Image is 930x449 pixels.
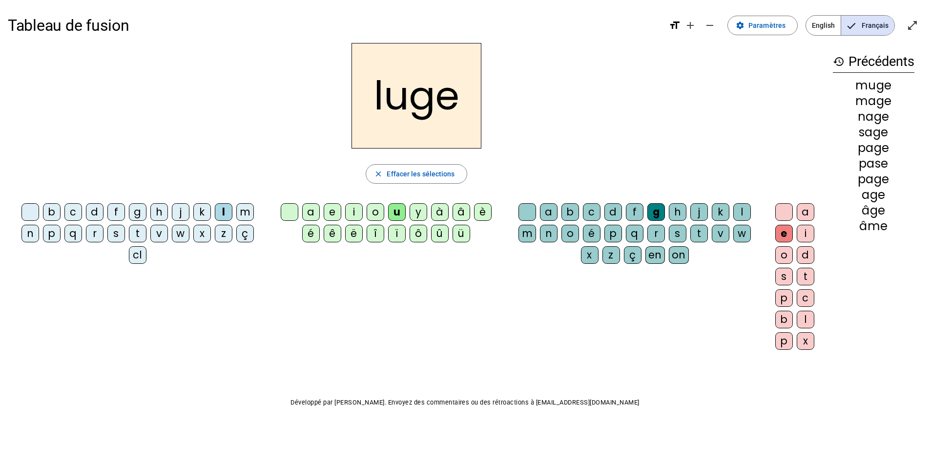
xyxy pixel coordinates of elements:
[129,225,146,242] div: t
[775,225,793,242] div: e
[583,225,600,242] div: é
[833,220,914,232] div: âme
[833,95,914,107] div: mage
[833,127,914,138] div: sage
[431,203,449,221] div: à
[797,332,814,350] div: x
[324,225,341,242] div: ê
[833,142,914,154] div: page
[150,203,168,221] div: h
[727,16,798,35] button: Paramètres
[775,289,793,307] div: p
[172,225,189,242] div: w
[431,225,449,242] div: û
[736,21,744,30] mat-icon: settings
[833,173,914,185] div: page
[150,225,168,242] div: v
[669,225,686,242] div: s
[8,397,922,408] p: Développé par [PERSON_NAME]. Envoyez des commentaires ou des rétroactions à [EMAIL_ADDRESS][DOMAI...
[626,203,643,221] div: f
[43,225,61,242] div: p
[833,51,914,73] h3: Précédents
[410,203,427,221] div: y
[302,225,320,242] div: é
[775,246,793,264] div: o
[367,203,384,221] div: o
[841,16,894,35] span: Français
[626,225,643,242] div: q
[129,203,146,221] div: g
[903,16,922,35] button: Entrer en plein écran
[833,80,914,91] div: muge
[797,289,814,307] div: c
[833,189,914,201] div: age
[690,225,708,242] div: t
[833,158,914,170] div: pase
[474,203,492,221] div: è
[907,20,918,31] mat-icon: open_in_full
[733,225,751,242] div: w
[366,164,467,184] button: Effacer les sélections
[518,225,536,242] div: m
[324,203,341,221] div: e
[712,225,729,242] div: v
[367,225,384,242] div: î
[387,168,455,180] span: Effacer les sélections
[388,225,406,242] div: ï
[302,203,320,221] div: a
[540,203,558,221] div: a
[690,203,708,221] div: j
[129,246,146,264] div: cl
[215,225,232,242] div: z
[561,225,579,242] div: o
[833,111,914,123] div: nage
[236,225,254,242] div: ç
[193,225,211,242] div: x
[193,203,211,221] div: k
[797,268,814,285] div: t
[647,225,665,242] div: r
[43,203,61,221] div: b
[797,203,814,221] div: a
[681,16,700,35] button: Augmenter la taille de la police
[645,246,665,264] div: en
[351,43,481,149] h2: luge
[775,311,793,328] div: b
[604,203,622,221] div: d
[797,246,814,264] div: d
[540,225,558,242] div: n
[64,225,82,242] div: q
[581,246,599,264] div: x
[21,225,39,242] div: n
[833,56,845,67] mat-icon: history
[775,268,793,285] div: s
[86,203,103,221] div: d
[700,16,720,35] button: Diminuer la taille de la police
[669,246,689,264] div: on
[733,203,751,221] div: l
[647,203,665,221] div: g
[775,332,793,350] div: p
[669,20,681,31] mat-icon: format_size
[806,16,841,35] span: English
[604,225,622,242] div: p
[345,203,363,221] div: i
[236,203,254,221] div: m
[624,246,641,264] div: ç
[833,205,914,216] div: âge
[748,20,785,31] span: Paramètres
[86,225,103,242] div: r
[684,20,696,31] mat-icon: add
[669,203,686,221] div: h
[561,203,579,221] div: b
[107,203,125,221] div: f
[215,203,232,221] div: l
[345,225,363,242] div: ë
[374,170,383,178] mat-icon: close
[388,203,406,221] div: u
[64,203,82,221] div: c
[410,225,427,242] div: ô
[453,225,470,242] div: ü
[712,203,729,221] div: k
[453,203,470,221] div: â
